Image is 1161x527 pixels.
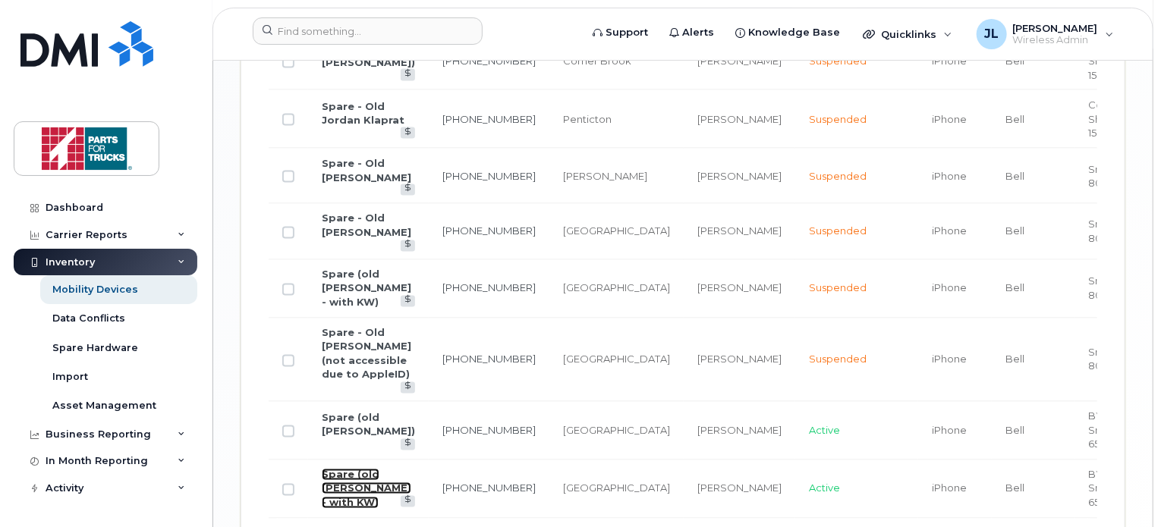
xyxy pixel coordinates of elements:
[442,282,536,294] a: [PHONE_NUMBER]
[809,113,867,125] span: Suspended
[1088,469,1151,509] span: BYOD SmartShare 65/10GB 36M
[253,17,483,45] input: Find something...
[1005,353,1024,365] span: Bell
[932,425,967,437] span: iPhone
[442,170,536,182] a: [PHONE_NUMBER]
[606,25,648,40] span: Support
[401,240,415,252] a: View Last Bill
[401,496,415,507] a: View Last Bill
[322,100,404,127] a: Spare - Old Jordan Klaprat
[748,25,840,40] span: Knowledge Base
[322,327,411,381] a: Spare - Old [PERSON_NAME] (not accessible due to AppleID)
[1088,218,1153,245] span: SmartShare 80/10GB 36M
[697,424,782,438] div: [PERSON_NAME]
[852,19,963,49] div: Quicklinks
[322,412,415,438] a: Spare (old [PERSON_NAME])
[809,282,867,294] span: Suspended
[563,282,670,294] span: [GEOGRAPHIC_DATA]
[563,482,670,494] span: [GEOGRAPHIC_DATA]
[442,113,536,125] a: [PHONE_NUMBER]
[563,55,631,67] span: Corner Brook
[442,425,536,437] a: [PHONE_NUMBER]
[809,353,867,365] span: Suspended
[322,157,411,184] a: Spare - Old [PERSON_NAME]
[401,296,415,307] a: View Last Bill
[442,482,536,494] a: [PHONE_NUMBER]
[932,55,967,67] span: iPhone
[697,112,782,127] div: [PERSON_NAME]
[809,55,867,67] span: Suspended
[442,353,536,365] a: [PHONE_NUMBER]
[1088,410,1151,450] span: BYOD SmartShare 65/10GB 36M
[659,17,725,48] a: Alerts
[322,42,415,68] a: Spare (old [PERSON_NAME])
[563,170,647,182] span: [PERSON_NAME]
[725,17,851,48] a: Knowledge Base
[322,268,411,309] a: Spare (old [PERSON_NAME] - with KW)
[1088,347,1153,373] span: SmartShare 80/10GB 36M
[1005,425,1024,437] span: Bell
[442,225,536,237] a: [PHONE_NUMBER]
[1088,163,1153,190] span: SmartShare 80/10GB 36M
[401,184,415,196] a: View Last Bill
[1005,282,1024,294] span: Bell
[932,170,967,182] span: iPhone
[1088,99,1140,139] span: Corporate Share NA 15GB 36M
[682,25,714,40] span: Alerts
[563,225,670,237] span: [GEOGRAPHIC_DATA]
[1005,113,1024,125] span: Bell
[1005,225,1024,237] span: Bell
[984,25,999,43] span: JL
[697,224,782,239] div: [PERSON_NAME]
[563,353,670,365] span: [GEOGRAPHIC_DATA]
[401,382,415,394] a: View Last Bill
[966,19,1125,49] div: Jessica Lam
[1088,275,1153,302] span: SmartShare 80/10GB 36M
[809,170,867,182] span: Suspended
[1005,55,1024,67] span: Bell
[881,28,936,40] span: Quicklinks
[932,225,967,237] span: iPhone
[1088,41,1140,81] span: Corporate Share NA 15GB 36M
[809,225,867,237] span: Suspended
[932,282,967,294] span: iPhone
[697,482,782,496] div: [PERSON_NAME]
[401,127,415,139] a: View Last Bill
[1013,34,1098,46] span: Wireless Admin
[932,482,967,494] span: iPhone
[563,425,670,437] span: [GEOGRAPHIC_DATA]
[322,469,411,509] a: Spare (old [PERSON_NAME] - with KW)
[1005,482,1024,494] span: Bell
[401,439,415,450] a: View Last Bill
[401,69,415,80] a: View Last Bill
[932,113,967,125] span: iPhone
[697,54,782,68] div: [PERSON_NAME]
[697,169,782,184] div: [PERSON_NAME]
[697,353,782,367] div: [PERSON_NAME]
[322,212,411,239] a: Spare - Old [PERSON_NAME]
[932,353,967,365] span: iPhone
[563,113,612,125] span: Penticton
[697,281,782,296] div: [PERSON_NAME]
[442,55,536,67] a: [PHONE_NUMBER]
[809,482,840,494] span: Active
[1013,22,1098,34] span: [PERSON_NAME]
[1005,170,1024,182] span: Bell
[809,425,840,437] span: Active
[582,17,659,48] a: Support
